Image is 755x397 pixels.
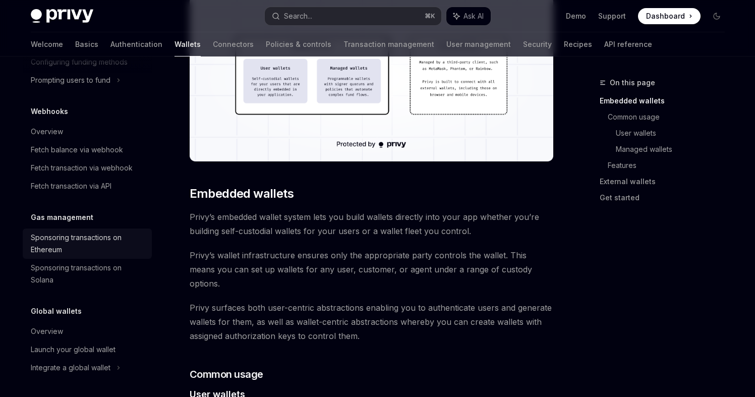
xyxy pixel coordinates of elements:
a: Embedded wallets [600,93,733,109]
button: Search...⌘K [265,7,441,25]
div: Fetch balance via webhook [31,144,123,156]
span: On this page [610,77,655,89]
a: Fetch transaction via API [23,177,152,195]
a: Fetch balance via webhook [23,141,152,159]
div: Integrate a global wallet [31,362,110,374]
a: User management [446,32,511,56]
span: Privy surfaces both user-centric abstractions enabling you to authenticate users and generate wal... [190,301,553,343]
a: Welcome [31,32,63,56]
img: dark logo [31,9,93,23]
span: Privy’s embedded wallet system lets you build wallets directly into your app whether you’re build... [190,210,553,238]
a: Get started [600,190,733,206]
span: ⌘ K [425,12,435,20]
a: Sponsoring transactions on Solana [23,259,152,289]
span: Ask AI [463,11,484,21]
div: Search... [284,10,312,22]
a: Recipes [564,32,592,56]
span: Common usage [190,367,263,381]
a: API reference [604,32,652,56]
div: Overview [31,126,63,138]
a: Transaction management [343,32,434,56]
div: Launch your global wallet [31,344,115,356]
a: Demo [566,11,586,21]
span: Dashboard [646,11,685,21]
a: Overview [23,322,152,341]
a: Launch your global wallet [23,341,152,359]
a: Authentication [110,32,162,56]
div: Sponsoring transactions on Ethereum [31,232,146,256]
span: Embedded wallets [190,186,294,202]
a: Wallets [175,32,201,56]
a: Features [608,157,733,174]
a: User wallets [616,125,733,141]
a: Connectors [213,32,254,56]
a: Basics [75,32,98,56]
div: Prompting users to fund [31,74,110,86]
a: Sponsoring transactions on Ethereum [23,229,152,259]
a: Policies & controls [266,32,331,56]
div: Overview [31,325,63,337]
a: Common usage [608,109,733,125]
a: Fetch transaction via webhook [23,159,152,177]
span: Privy’s wallet infrastructure ensures only the appropriate party controls the wallet. This means ... [190,248,553,291]
h5: Global wallets [31,305,82,317]
a: Security [523,32,552,56]
a: Managed wallets [616,141,733,157]
a: Dashboard [638,8,701,24]
div: Fetch transaction via webhook [31,162,133,174]
div: Fetch transaction via API [31,180,111,192]
button: Toggle dark mode [709,8,725,24]
a: External wallets [600,174,733,190]
div: Sponsoring transactions on Solana [31,262,146,286]
button: Ask AI [446,7,491,25]
h5: Gas management [31,211,93,223]
a: Overview [23,123,152,141]
h5: Webhooks [31,105,68,118]
a: Support [598,11,626,21]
